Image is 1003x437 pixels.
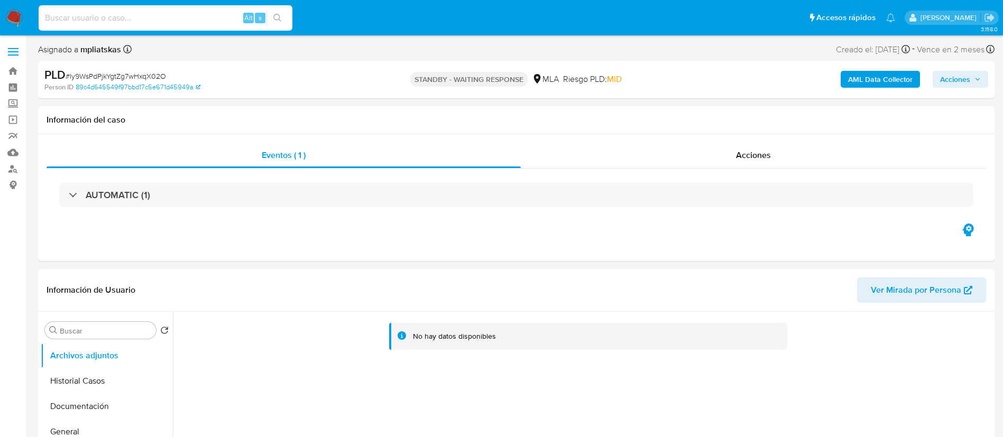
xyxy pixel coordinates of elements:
[78,43,121,55] b: mpliatskas
[41,368,173,394] button: Historial Casos
[44,66,66,83] b: PLD
[160,326,169,338] button: Volver al orden por defecto
[607,73,622,85] span: MID
[47,115,986,125] h1: Información del caso
[39,11,292,25] input: Buscar usuario o caso...
[563,73,622,85] span: Riesgo PLD:
[816,12,876,23] span: Accesos rápidos
[244,13,253,23] span: Alt
[917,44,984,55] span: Vence en 2 meses
[44,82,73,92] b: Person ID
[532,73,559,85] div: MLA
[912,42,915,57] span: -
[47,285,135,295] h1: Información de Usuario
[66,71,166,81] span: # ly9WsPdPjkYgtZg7wHxqX02O
[76,82,200,92] a: 89c4d645549f97bbd17c5e671d45949a
[413,331,496,341] div: No hay datos disponibles
[886,13,895,22] a: Notificaciones
[59,183,973,207] div: AUTOMATIC (1)
[262,149,306,161] span: Eventos ( 1 )
[266,11,288,25] button: search-icon
[921,13,980,23] p: micaela.pliatskas@mercadolibre.com
[984,12,995,23] a: Salir
[60,326,152,336] input: Buscar
[38,44,121,55] span: Asignado a
[871,277,961,303] span: Ver Mirada por Persona
[49,326,58,334] button: Buscar
[41,394,173,419] button: Documentación
[841,71,920,88] button: AML Data Collector
[736,149,771,161] span: Acciones
[933,71,988,88] button: Acciones
[259,13,262,23] span: s
[836,42,910,57] div: Creado el: [DATE]
[857,277,986,303] button: Ver Mirada por Persona
[848,71,913,88] b: AML Data Collector
[410,72,528,87] p: STANDBY - WAITING RESPONSE
[940,71,970,88] span: Acciones
[86,189,150,201] h3: AUTOMATIC (1)
[41,343,173,368] button: Archivos adjuntos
